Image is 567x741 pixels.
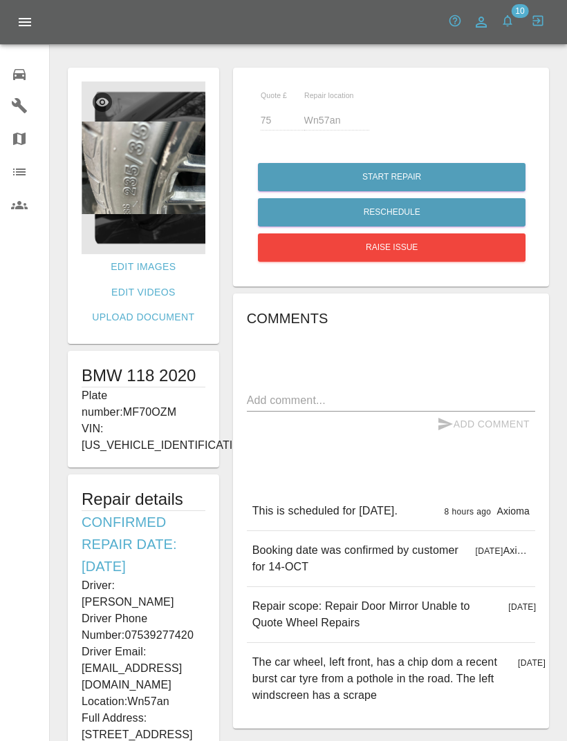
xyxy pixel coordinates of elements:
[82,644,205,693] p: Driver Email: [EMAIL_ADDRESS][DOMAIN_NAME]
[252,598,503,631] p: Repair scope: Repair Door Mirror Unable to Quote Wheel Repairs
[252,503,398,519] p: This is scheduled for [DATE].
[508,602,536,612] span: [DATE]
[82,577,205,610] p: Driver: [PERSON_NAME]
[106,280,181,305] a: Edit Videos
[258,198,526,227] button: Reschedule
[252,654,512,704] p: The car wheel, left front, has a chip dom a recent burst car tyre from a pothole in the road. The...
[258,233,526,262] button: Raise issue
[503,543,530,557] p: Axioma
[247,307,535,329] h6: Comments
[82,421,205,454] p: VIN: [US_VEHICLE_IDENTIFICATION_NUMBER]
[261,91,287,99] span: Quote £
[445,507,492,517] span: 8 hours ago
[105,254,181,280] a: Edit Images
[476,546,503,556] span: [DATE]
[8,6,41,39] button: Open drawer
[518,658,546,668] span: [DATE]
[252,542,470,575] p: Booking date was confirmed by customer for 14-OCT
[82,511,205,577] h6: Confirmed Repair Date: [DATE]
[86,305,200,330] a: Upload Document
[82,488,205,510] h5: Repair details
[82,610,205,644] p: Driver Phone Number: 07539277420
[511,4,528,18] span: 10
[258,163,526,191] button: Start Repair
[82,387,205,421] p: Plate number: MF70OZM
[82,365,205,387] h1: BMW 118 2020
[304,91,354,99] span: Repair location
[82,81,205,254] img: 406d196d-7ea3-4d92-975d-ad18c5c819be
[82,693,205,710] p: Location: Wn57an
[496,504,530,518] p: Axioma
